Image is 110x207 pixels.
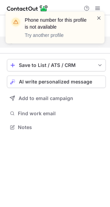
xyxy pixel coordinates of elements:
[7,76,106,88] button: AI write personalized message
[25,17,88,30] header: Phone number for this profile is not available
[19,79,92,85] span: AI write personalized message
[7,122,106,132] button: Notes
[10,17,21,28] img: warning
[19,96,73,101] span: Add to email campaign
[7,59,106,71] button: save-profile-one-click
[7,109,106,118] button: Find work email
[7,4,48,12] img: ContactOut v5.3.10
[25,32,88,39] p: Try another profile
[7,92,106,105] button: Add to email campaign
[19,62,94,68] div: Save to List / ATS / CRM
[18,110,103,117] span: Find work email
[18,124,103,130] span: Notes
